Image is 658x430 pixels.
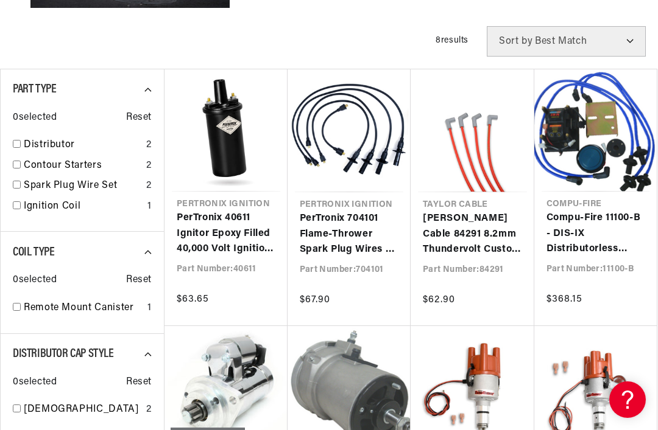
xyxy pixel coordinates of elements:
a: Distributor [24,137,141,153]
a: Remote Mount Canister [24,300,143,316]
a: Compu-Fire 11100-B - DIS-IX Distributorless Ignition System with Blue Plug Wires for BOSCH 009 Di... [547,210,645,257]
a: [PERSON_NAME] Cable 84291 8.2mm Thundervolt Custom Spark Plug Wires 4 cyl red [423,211,522,258]
span: 0 selected [13,272,57,288]
div: 2 [146,158,152,174]
span: Coil Type [13,246,54,258]
span: Distributor Cap Style [13,348,114,360]
select: Sort by [487,26,646,57]
span: Reset [126,375,152,390]
a: Ignition Coil [24,199,143,215]
span: Reset [126,110,152,126]
div: 2 [146,178,152,194]
span: 0 selected [13,375,57,390]
a: PerTronix 704101 Flame-Thrower Spark Plug Wires 4 cyl VW Custom Fit Black [300,211,399,258]
span: Part Type [13,83,56,95]
div: 2 [146,137,152,153]
div: 1 [147,300,152,316]
div: 1 [147,199,152,215]
a: Contour Starters [24,158,141,174]
span: 8 results [436,36,469,45]
a: [DEMOGRAPHIC_DATA] [24,402,141,418]
span: 0 selected [13,110,57,126]
span: Sort by [499,36,532,46]
a: PerTronix 40611 Ignitor Epoxy Filled 40,000 Volt Ignition Coil with 3.0 Ohms Resistance in Black [177,210,275,257]
div: 2 [146,402,152,418]
span: Reset [126,272,152,288]
a: Spark Plug Wire Set [24,178,141,194]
